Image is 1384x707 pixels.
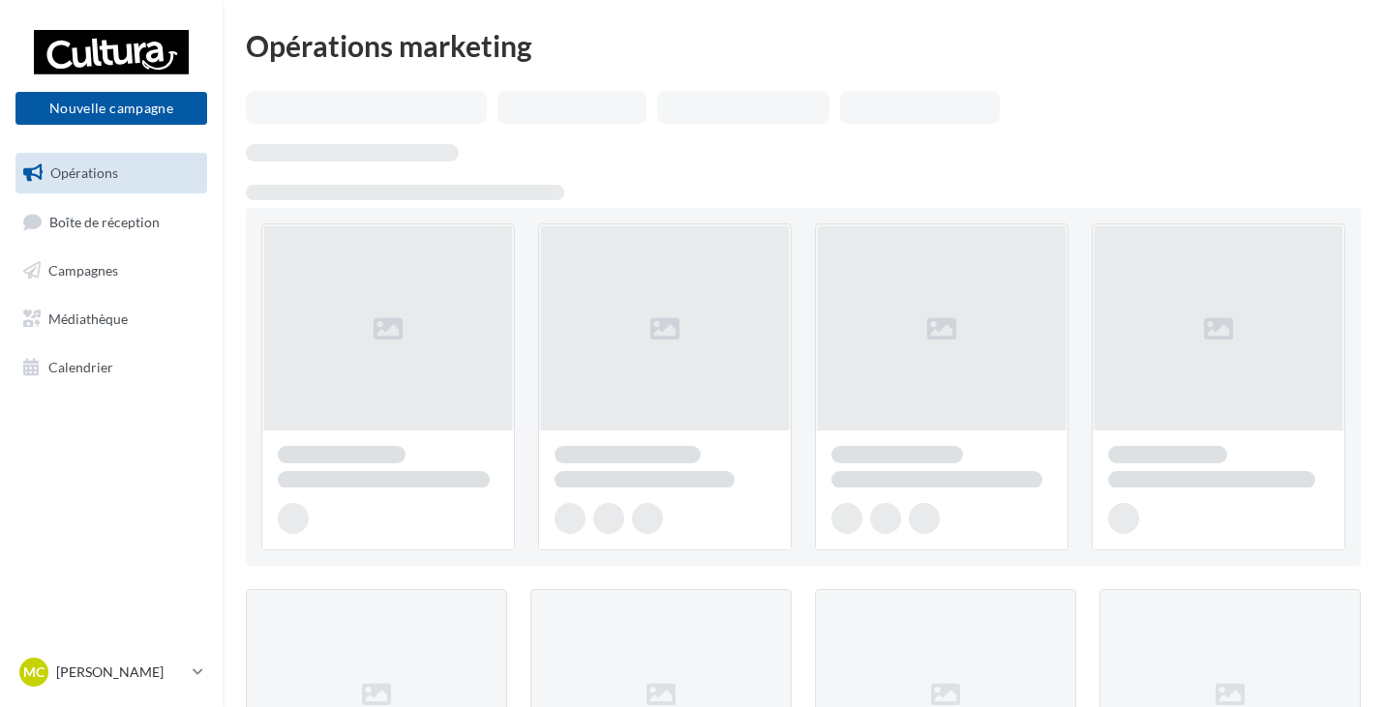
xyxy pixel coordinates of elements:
[12,201,211,243] a: Boîte de réception
[12,250,211,291] a: Campagnes
[15,654,207,691] a: MC [PERSON_NAME]
[23,663,45,682] span: MC
[48,262,118,279] span: Campagnes
[12,347,211,388] a: Calendrier
[49,213,160,229] span: Boîte de réception
[56,663,185,682] p: [PERSON_NAME]
[246,31,1361,60] div: Opérations marketing
[50,164,118,181] span: Opérations
[12,153,211,193] a: Opérations
[48,358,113,374] span: Calendrier
[12,299,211,339] a: Médiathèque
[48,310,128,327] span: Médiathèque
[15,92,207,125] button: Nouvelle campagne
